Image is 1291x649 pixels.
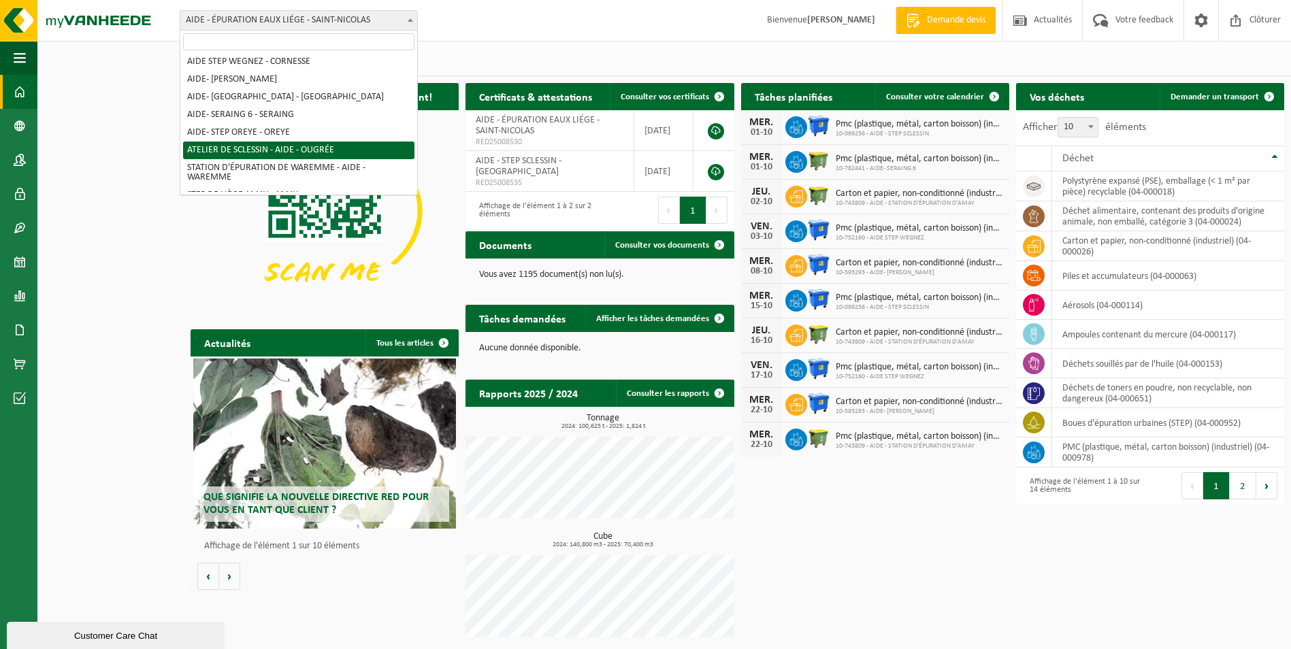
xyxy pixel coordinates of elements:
td: carton et papier, non-conditionné (industriel) (04-000026) [1052,231,1284,261]
div: MER. [748,395,775,405]
button: 1 [1203,472,1230,499]
span: 10-743809 - AIDE - STATION D'ÉPURATION D'AMAY [836,199,1002,207]
div: 08-10 [748,267,775,276]
h2: Certificats & attestations [465,83,606,110]
li: AIDE- STEP OREYE - OREYE [183,124,414,142]
span: RED25008530 [476,137,623,148]
button: Previous [658,197,680,224]
span: 10-782441 - AIDE- SERAING 6 [836,165,1002,173]
img: WB-1100-HPE-BE-01 [807,253,830,276]
a: Consulter vos certificats [610,83,733,110]
span: 10-752160 - AIDE STEP WEGNEZ [836,234,1002,242]
h2: Rapports 2025 / 2024 [465,380,591,406]
div: Affichage de l'élément 1 à 2 sur 2 éléments [472,195,593,225]
td: PMC (plastique, métal, carton boisson) (industriel) (04-000978) [1052,437,1284,467]
div: VEN. [748,360,775,371]
div: MER. [748,429,775,440]
a: Consulter les rapports [616,380,733,407]
button: Next [1256,472,1277,499]
img: WB-1100-HPE-GN-50 [807,184,830,207]
span: 10 [1058,118,1098,137]
div: 15-10 [748,301,775,311]
td: [DATE] [634,151,694,192]
h2: Tâches demandées [465,305,579,331]
span: Pmc (plastique, métal, carton boisson) (industriel) [836,119,1002,130]
button: Volgende [219,563,240,590]
span: AIDE - ÉPURATION EAUX LIÉGE - SAINT-NICOLAS [180,10,418,31]
span: 2024: 100,625 t - 2025: 1,824 t [472,423,734,430]
div: MER. [748,117,775,128]
img: WB-1100-HPE-GN-50 [807,427,830,450]
span: 10-752160 - AIDE STEP WEGNEZ [836,373,1002,381]
img: WB-1100-HPE-BE-01 [807,218,830,242]
span: Consulter vos certificats [621,93,709,101]
td: polystyrène expansé (PSE), emballage (< 1 m² par pièce) recyclable (04-000018) [1052,171,1284,201]
div: VEN. [748,221,775,232]
span: Demande devis [924,14,989,27]
div: 22-10 [748,405,775,415]
span: Carton et papier, non-conditionné (industriel) [836,327,1002,338]
a: Que signifie la nouvelle directive RED pour vous en tant que client ? [193,359,456,529]
div: 02-10 [748,197,775,207]
span: 10-593293 - AIDE- [PERSON_NAME] [836,269,1002,277]
td: déchets de toners en poudre, non recyclable, non dangereux (04-000651) [1052,378,1284,408]
button: 1 [680,197,706,224]
td: boues d'épuration urbaines (STEP) (04-000952) [1052,408,1284,437]
div: JEU. [748,186,775,197]
span: 10 [1058,117,1098,137]
li: ATELIER DE SCLESSIN - AIDE - OUGRÉE [183,142,414,159]
a: Demander un transport [1160,83,1283,110]
div: MER. [748,290,775,301]
a: Afficher les tâches demandées [585,305,733,332]
h3: Tonnage [472,414,734,430]
h2: Tâches planifiées [741,83,846,110]
span: Carton et papier, non-conditionné (industriel) [836,397,1002,407]
td: ampoules contenant du mercure (04-000117) [1052,320,1284,349]
div: 03-10 [748,232,775,242]
td: déchet alimentaire, contenant des produits d'origine animale, non emballé, catégorie 3 (04-000024) [1052,201,1284,231]
div: 17-10 [748,371,775,380]
a: Demande devis [896,7,996,34]
img: WB-1100-HPE-BE-01 [807,392,830,415]
span: Que signifie la nouvelle directive RED pour vous en tant que client ? [203,492,429,516]
td: déchets souillés par de l'huile (04-000153) [1052,349,1284,378]
a: Consulter vos documents [604,231,733,259]
span: 10-099256 - AIDE - STEP SCLESSIN [836,130,1002,138]
img: WB-1100-HPE-BE-01 [807,288,830,311]
strong: [PERSON_NAME] [807,15,875,25]
h3: Cube [472,532,734,548]
li: STEP DE LIÈGE AMAY - AMAY [183,186,414,204]
span: RED25008535 [476,178,623,188]
td: [DATE] [634,110,694,151]
span: Déchet [1062,153,1094,164]
p: Vous avez 1195 document(s) non lu(s). [479,270,720,280]
span: 10-593293 - AIDE- [PERSON_NAME] [836,407,1002,416]
h2: Documents [465,231,545,258]
iframe: chat widget [7,619,227,649]
label: Afficher éléments [1023,122,1146,133]
div: 16-10 [748,336,775,346]
p: Aucune donnée disponible. [479,344,720,353]
li: AIDE- SERAING 6 - SERAING [183,106,414,124]
div: MER. [748,152,775,163]
img: WB-1100-HPE-BE-01 [807,357,830,380]
span: 10-099256 - AIDE - STEP SCLESSIN [836,303,1002,312]
span: Demander un transport [1171,93,1259,101]
button: 2 [1230,472,1256,499]
div: 01-10 [748,163,775,172]
td: aérosols (04-000114) [1052,290,1284,320]
li: AIDE STEP WEGNEZ - CORNESSE [183,53,414,71]
h2: Actualités [191,329,264,356]
span: Consulter vos documents [615,241,709,250]
span: Pmc (plastique, métal, carton boisson) (industriel) [836,362,1002,373]
span: Afficher les tâches demandées [596,314,709,323]
span: Carton et papier, non-conditionné (industriel) [836,188,1002,199]
button: Next [706,197,728,224]
span: 10-743809 - AIDE - STATION D'ÉPURATION D'AMAY [836,338,1002,346]
span: 10-743809 - AIDE - STATION D'ÉPURATION D'AMAY [836,442,1002,450]
span: Pmc (plastique, métal, carton boisson) (industriel) [836,223,1002,234]
div: MER. [748,256,775,267]
span: Pmc (plastique, métal, carton boisson) (industriel) [836,431,1002,442]
button: Previous [1181,472,1203,499]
